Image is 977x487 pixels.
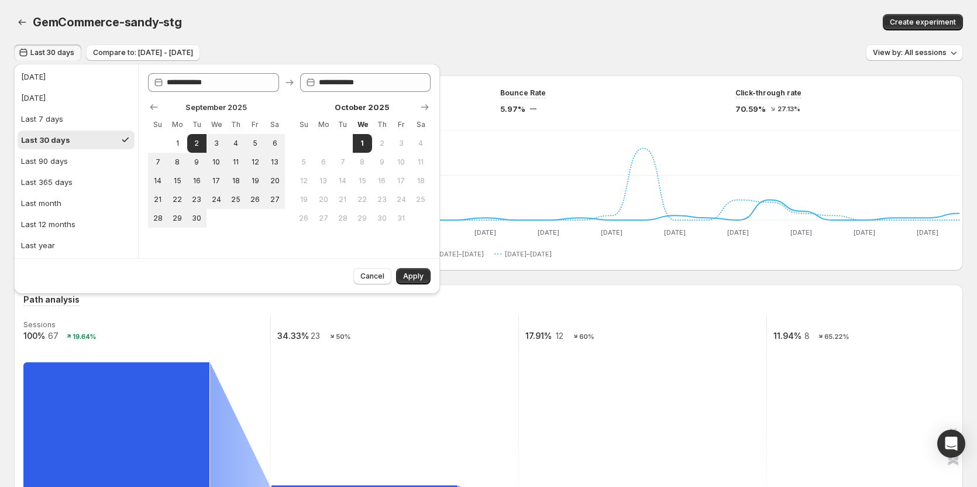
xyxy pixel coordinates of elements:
[172,195,182,204] span: 22
[299,176,309,186] span: 12
[357,120,367,129] span: We
[773,331,801,341] text: 11.94%
[172,176,182,186] span: 15
[377,176,387,186] span: 16
[391,190,411,209] button: Friday October 24 2025
[30,48,74,57] span: Last 30 days
[333,190,352,209] button: Tuesday October 21 2025
[360,272,384,281] span: Cancel
[207,115,226,134] th: Wednesday
[854,228,875,236] text: [DATE]
[318,195,328,204] span: 20
[187,153,207,172] button: Tuesday September 9 2025
[538,228,559,236] text: [DATE]
[270,120,280,129] span: Sa
[664,228,686,236] text: [DATE]
[250,195,260,204] span: 26
[226,190,245,209] button: Thursday September 25 2025
[18,173,135,191] button: Last 365 days
[357,195,367,204] span: 22
[391,172,411,190] button: Friday October 17 2025
[353,134,372,153] button: End of range Today Wednesday October 1 2025
[187,115,207,134] th: Tuesday
[148,190,167,209] button: Sunday September 21 2025
[187,209,207,228] button: Tuesday September 30 2025
[353,172,372,190] button: Wednesday October 15 2025
[391,115,411,134] th: Friday
[804,331,810,341] text: 8
[18,215,135,234] button: Last 12 months
[211,176,221,186] span: 17
[299,214,309,223] span: 26
[505,249,552,259] span: [DATE]–[DATE]
[727,228,749,236] text: [DATE]
[265,134,284,153] button: Saturday September 6 2025
[357,214,367,223] span: 29
[246,134,265,153] button: Friday September 5 2025
[372,153,391,172] button: Thursday October 9 2025
[474,228,496,236] text: [DATE]
[299,157,309,167] span: 5
[18,131,135,149] button: Last 30 days
[338,157,348,167] span: 7
[265,172,284,190] button: Saturday September 20 2025
[21,71,46,83] div: [DATE]
[318,214,328,223] span: 27
[294,209,314,228] button: Sunday October 26 2025
[372,209,391,228] button: Thursday October 30 2025
[167,172,187,190] button: Monday September 15 2025
[86,44,200,61] button: Compare to: [DATE] - [DATE]
[153,195,163,204] span: 21
[790,228,812,236] text: [DATE]
[396,195,406,204] span: 24
[377,139,387,148] span: 2
[21,92,46,104] div: [DATE]
[207,190,226,209] button: Wednesday September 24 2025
[167,115,187,134] th: Monday
[357,139,367,148] span: 1
[167,153,187,172] button: Monday September 8 2025
[192,139,202,148] span: 2
[372,134,391,153] button: Thursday October 2 2025
[917,228,938,236] text: [DATE]
[338,120,348,129] span: Tu
[416,139,426,148] span: 4
[226,115,245,134] th: Thursday
[226,153,245,172] button: Thursday September 11 2025
[333,115,352,134] th: Tuesday
[192,214,202,223] span: 30
[192,195,202,204] span: 23
[314,153,333,172] button: Monday October 6 2025
[735,88,801,98] span: Click-through rate
[314,190,333,209] button: Monday October 20 2025
[353,268,391,284] button: Cancel
[148,153,167,172] button: Sunday September 7 2025
[579,332,594,341] text: 60%
[556,331,563,341] text: 12
[416,157,426,167] span: 11
[153,157,163,167] span: 7
[231,120,240,129] span: Th
[73,332,96,341] text: 19.64%
[246,115,265,134] th: Friday
[500,103,525,115] span: 5.97%
[172,120,182,129] span: Mo
[48,331,59,341] text: 67
[377,157,387,167] span: 9
[18,236,135,255] button: Last year
[299,195,309,204] span: 19
[411,190,431,209] button: Saturday October 25 2025
[416,195,426,204] span: 25
[372,172,391,190] button: Thursday October 16 2025
[192,120,202,129] span: Tu
[426,247,488,261] button: [DATE]–[DATE]
[21,197,61,209] div: Last month
[314,209,333,228] button: Monday October 27 2025
[601,228,622,236] text: [DATE]
[231,195,240,204] span: 25
[353,209,372,228] button: Wednesday October 29 2025
[525,331,552,341] text: 17.91%
[250,176,260,186] span: 19
[873,48,947,57] span: View by: All sessions
[23,331,45,341] text: 100%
